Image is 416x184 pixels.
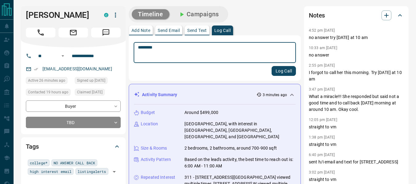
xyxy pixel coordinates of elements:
[141,145,167,151] p: Size & Rooms
[54,160,95,166] span: NO ANSWER CALL BACK
[309,176,404,183] p: straight to vm
[142,92,177,98] p: Activity Summary
[263,92,287,98] p: 3 minutes ago
[309,159,404,165] p: sent h/i email and text for [STREET_ADDRESS]
[75,77,121,86] div: Mon Mar 03 2025
[309,153,335,157] p: 6:40 pm [DATE]
[77,89,103,95] span: Claimed [DATE]
[75,89,121,97] div: Mon Mar 03 2025
[309,46,337,50] p: 10:33 am [DATE]
[26,10,95,20] h1: [PERSON_NAME]
[26,100,121,112] div: Buyer
[309,52,404,58] p: no answer
[110,167,119,176] button: Open
[28,77,65,84] span: Active 26 minutes ago
[309,28,335,33] p: 4:52 pm [DATE]
[30,160,47,166] span: college*
[141,156,171,163] p: Activity Pattern
[309,63,335,68] p: 2:55 pm [DATE]
[77,77,105,84] span: Signed up [DATE]
[131,28,150,33] p: Add Note
[309,141,404,148] p: straight to vm
[309,118,337,122] p: 12:05 pm [DATE]
[309,8,404,23] div: Notes
[141,109,155,116] p: Budget
[187,28,207,33] p: Send Text
[26,77,72,86] div: Wed Aug 13 2025
[158,28,180,33] p: Send Email
[104,13,108,17] div: condos.ca
[309,10,325,20] h2: Notes
[184,156,296,169] p: Based on the lead's activity, the best time to reach out is: 6:00 AM - 11:00 AM
[272,66,296,76] button: Log Call
[309,93,404,113] p: What a miracle!!! She responded but said not a good time and to call back [DATE] morning at aroun...
[309,124,404,130] p: straight to vm
[78,168,106,174] span: listingalerts
[309,69,404,82] p: I forgot to call her this morning. Try [DATE] at 10 am
[91,28,121,37] span: Message
[141,121,158,127] p: Location
[184,121,296,140] p: [GEOGRAPHIC_DATA], with interest in [GEOGRAPHIC_DATA], [GEOGRAPHIC_DATA], [GEOGRAPHIC_DATA], and ...
[214,28,231,33] p: Log Call
[184,145,277,151] p: 2 bedrooms, 2 bathrooms, around 700-900 sqft
[34,67,38,71] svg: Email Verified
[309,135,335,139] p: 1:38 pm [DATE]
[26,89,72,97] div: Tue Aug 12 2025
[28,89,68,95] span: Contacted 19 hours ago
[309,34,404,41] p: no answer try [DATE] at 10 am
[132,9,169,19] button: Timeline
[141,174,175,181] p: Repeated Interest
[59,28,88,37] span: Email
[26,117,121,128] div: TBD
[42,66,112,71] a: [EMAIL_ADDRESS][DOMAIN_NAME]
[59,52,67,60] button: Open
[309,170,335,174] p: 3:02 pm [DATE]
[309,87,335,92] p: 3:47 pm [DATE]
[134,89,296,100] div: Activity Summary3 minutes ago
[30,168,71,174] span: high interest email
[26,28,55,37] span: Call
[172,9,225,19] button: Campaigns
[26,139,121,154] div: Tags
[184,109,218,116] p: Around $499,000
[26,142,38,151] h2: Tags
